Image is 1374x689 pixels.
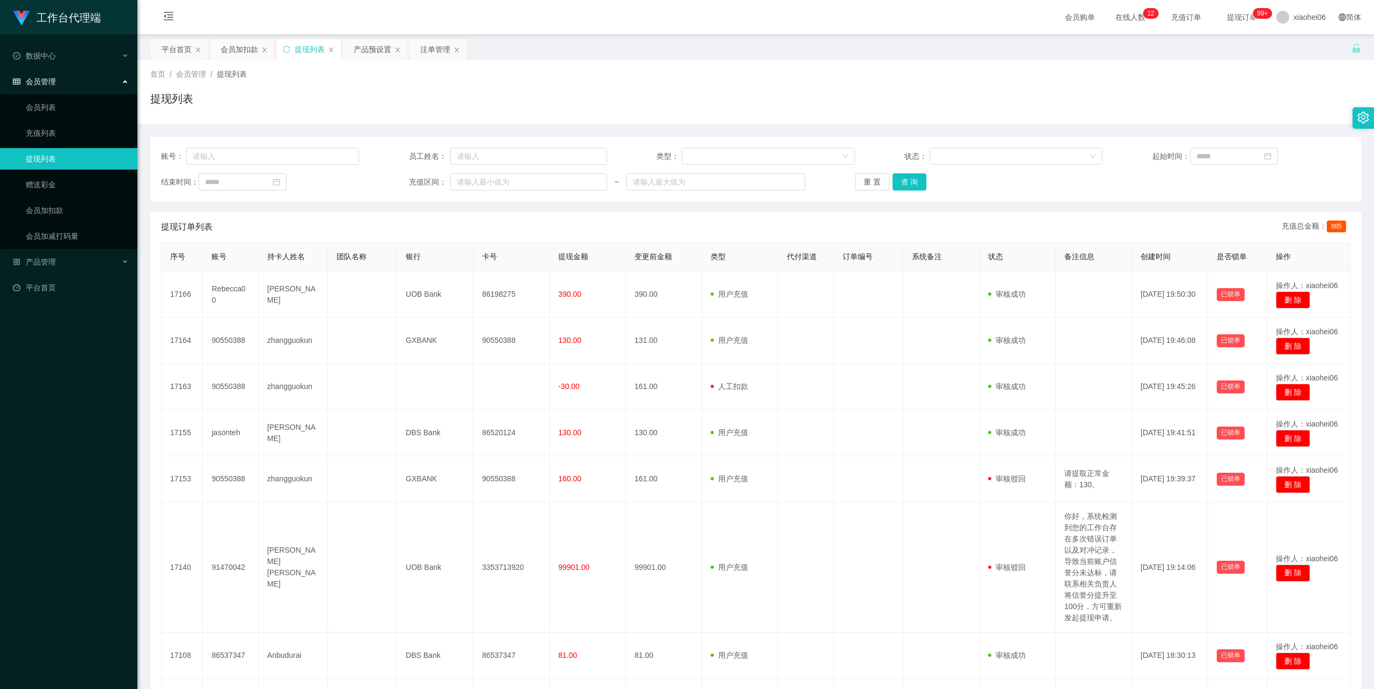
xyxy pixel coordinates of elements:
span: 数据中心 [13,52,56,60]
span: 充值订单 [1166,13,1207,21]
td: 131.00 [626,318,702,364]
td: 3353713920 [473,502,550,633]
div: 充值总金额： [1282,221,1350,233]
span: 状态 [988,252,1003,261]
span: / [210,70,213,78]
td: Rebecca00 [203,272,258,318]
span: 审核驳回 [988,474,1026,483]
span: 备注信息 [1064,252,1094,261]
p: 2 [1151,8,1154,19]
td: [DATE] 19:46:08 [1132,318,1208,364]
sup: 967 [1253,8,1272,19]
span: 员工姓名： [409,151,451,162]
span: -30.00 [558,382,580,391]
td: 90550388 [473,318,550,364]
span: 充值区间： [409,177,451,188]
button: 已锁单 [1217,427,1245,439]
span: 用户充值 [711,563,748,571]
button: 删 除 [1276,291,1310,309]
td: [DATE] 19:41:51 [1132,410,1208,456]
i: 图标: unlock [1351,43,1361,53]
i: 图标: appstore-o [13,258,20,266]
td: 17153 [162,456,203,502]
span: 用户充值 [711,474,748,483]
td: 86537347 [473,633,550,679]
i: 图标: check-circle-o [13,52,20,60]
span: 起始时间： [1152,151,1190,162]
span: 人工扣款 [711,382,748,391]
button: 删 除 [1276,653,1310,670]
button: 删 除 [1276,338,1310,355]
td: [DATE] 19:39:37 [1132,456,1208,502]
td: zhangguokun [259,364,328,410]
i: 图标: table [13,78,20,85]
span: 提现订单列表 [161,221,213,233]
td: 390.00 [626,272,702,318]
span: 130.00 [558,428,581,437]
a: 赠送彩金 [26,174,129,195]
i: 图标: down [1090,153,1096,160]
button: 已锁单 [1217,334,1245,347]
i: 图标: close [454,47,460,53]
button: 删 除 [1276,476,1310,493]
i: 图标: close [328,47,334,53]
button: 已锁单 [1217,649,1245,662]
span: 160.00 [558,474,581,483]
a: 会员列表 [26,97,129,118]
i: 图标: down [842,153,849,160]
span: 序号 [170,252,185,261]
i: 图标: global [1339,13,1346,21]
span: 操作人：xiaohei06 [1276,327,1338,336]
span: 账号： [161,151,186,162]
span: 130.00 [558,336,581,344]
p: 1 [1147,8,1151,19]
td: 90550388 [473,456,550,502]
span: 提现金额 [558,252,588,261]
span: 类型： [656,151,682,162]
span: 首页 [150,70,165,78]
span: 390.00 [558,290,581,298]
td: 90550388 [203,364,258,410]
span: 提现列表 [217,70,247,78]
td: GXBANK [397,456,473,502]
td: [DATE] 18:30:13 [1132,633,1208,679]
td: 81.00 [626,633,702,679]
td: 86520124 [473,410,550,456]
span: 操作人：xiaohei06 [1276,642,1338,651]
td: 17163 [162,364,203,410]
i: 图标: calendar [273,178,280,186]
span: 用户充值 [711,336,748,344]
i: 图标: close [261,47,268,53]
span: 81.00 [558,651,577,659]
input: 请输入最小值为 [450,173,607,190]
button: 重 置 [855,173,889,190]
td: [PERSON_NAME] [PERSON_NAME] [259,502,328,633]
img: logo.9652507e.png [13,11,30,26]
button: 删 除 [1276,430,1310,447]
h1: 工作台代理端 [36,1,101,35]
td: DBS Bank [397,633,473,679]
span: 用户充值 [711,290,748,298]
span: 99901.00 [558,563,589,571]
span: 持卡人姓名 [267,252,305,261]
td: 130.00 [626,410,702,456]
td: 161.00 [626,364,702,410]
span: 审核成功 [988,651,1026,659]
td: 请提取正常金额：130。 [1056,456,1132,502]
span: 操作人：xiaohei06 [1276,281,1338,290]
i: 图标: menu-fold [150,1,187,35]
span: 用户充值 [711,428,748,437]
a: 会员加减打码量 [26,225,129,247]
a: 图标: dashboard平台首页 [13,277,129,298]
span: 在线人数 [1110,13,1151,21]
i: 图标: close [195,47,201,53]
span: 985 [1327,221,1346,232]
span: 审核成功 [988,336,1026,344]
span: 状态： [904,151,930,162]
span: 会员管理 [176,70,206,78]
div: 平台首页 [162,39,192,60]
div: 会员加扣款 [221,39,258,60]
a: 工作台代理端 [13,13,101,21]
td: 90550388 [203,318,258,364]
td: 161.00 [626,456,702,502]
